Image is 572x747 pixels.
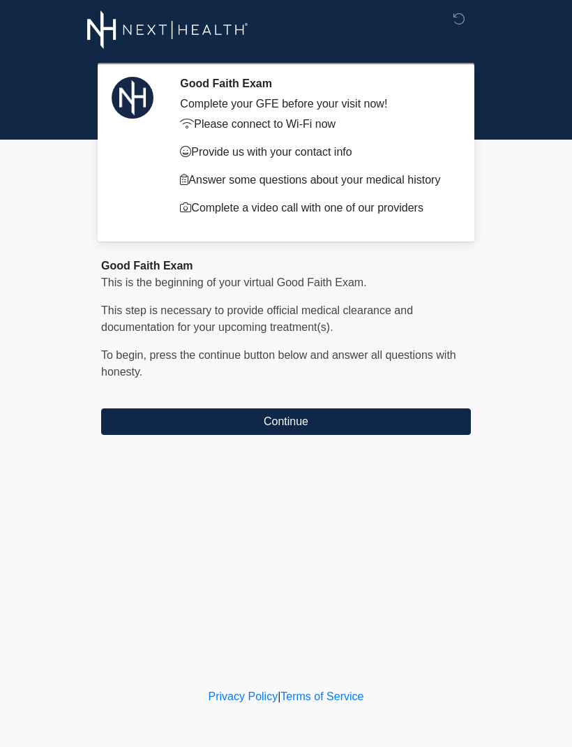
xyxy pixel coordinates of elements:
[180,200,450,216] p: Complete a video call with one of our providers
[112,77,153,119] img: Agent Avatar
[180,116,450,133] p: Please connect to Wi-Fi now
[101,349,456,378] span: To begin, ﻿﻿﻿﻿﻿﻿press the continue button below and answer all questions with honesty.
[101,276,367,288] span: This is the beginning of your virtual Good Faith Exam.
[180,96,450,112] div: Complete your GFE before your visit now!
[101,408,471,435] button: Continue
[209,690,278,702] a: Privacy Policy
[180,77,450,90] h2: Good Faith Exam
[280,690,363,702] a: Terms of Service
[101,258,471,274] div: Good Faith Exam
[180,172,450,188] p: Answer some questions about your medical history
[87,10,248,49] img: Next-Health Logo
[180,144,450,161] p: Provide us with your contact info
[278,690,280,702] a: |
[101,304,413,333] span: This step is necessary to provide official medical clearance and documentation for your upcoming ...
